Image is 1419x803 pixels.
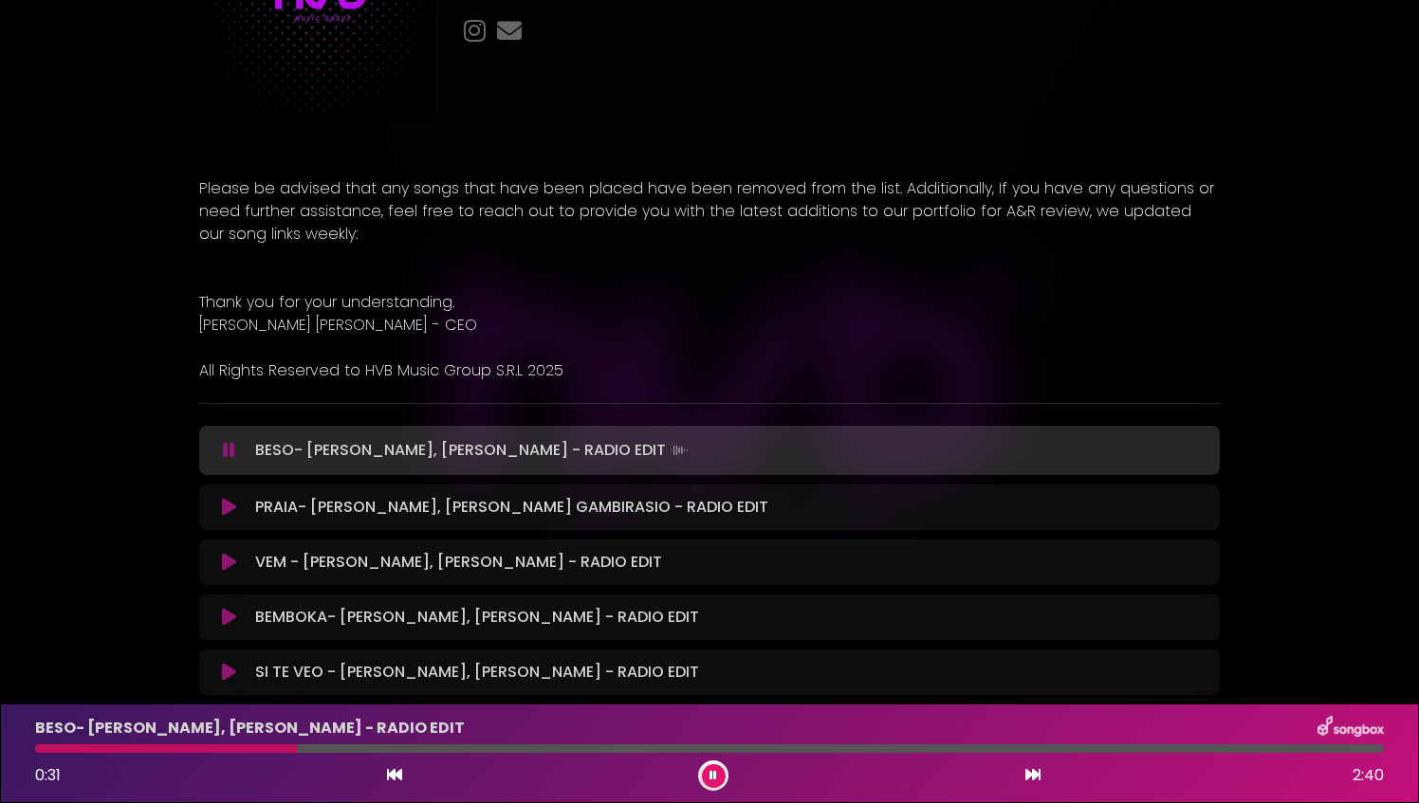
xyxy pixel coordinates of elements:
p: PRAIA- [PERSON_NAME], [PERSON_NAME] GAMBIRASIO - RADIO EDIT [255,496,768,519]
p: VEM - [PERSON_NAME], [PERSON_NAME] - RADIO EDIT [255,551,662,574]
p: BESO- [PERSON_NAME], [PERSON_NAME] - RADIO EDIT [255,437,692,464]
p: [PERSON_NAME] [PERSON_NAME] - CEO [199,314,1220,337]
span: 0:31 [35,764,61,786]
img: waveform4.gif [666,437,692,464]
p: SI TE VEO - [PERSON_NAME], [PERSON_NAME] - RADIO EDIT [255,661,699,684]
p: All Rights Reserved to HVB Music Group S.R.L 2025 [199,359,1220,382]
img: songbox-logo-white.png [1318,716,1384,740]
p: BESO- [PERSON_NAME], [PERSON_NAME] - RADIO EDIT [35,717,465,739]
p: Please be advised that any songs that have been placed have been removed from the list. Additiona... [199,177,1220,246]
p: BEMBOKA- [PERSON_NAME], [PERSON_NAME] - RADIO EDIT [255,606,699,629]
p: Thank you for your understanding. [199,291,1220,314]
span: 2:40 [1353,764,1384,787]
